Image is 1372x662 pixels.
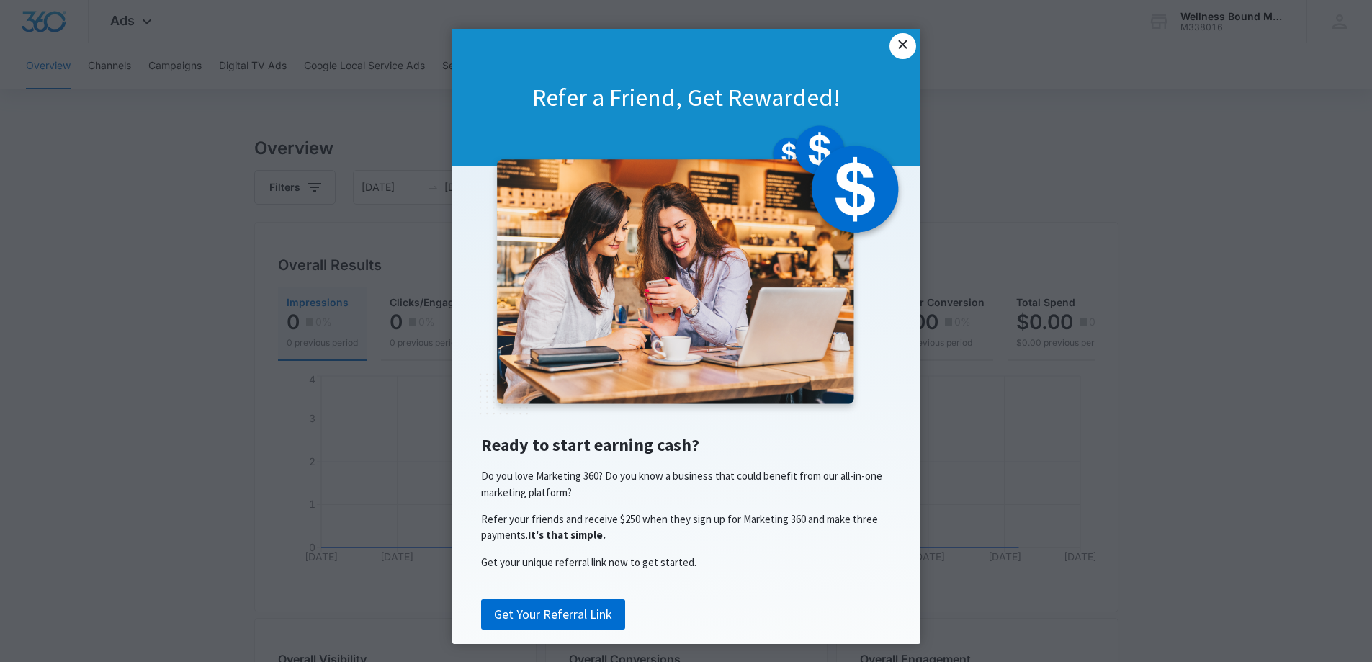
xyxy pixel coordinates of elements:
[481,469,882,498] span: Do you love Marketing 360? Do you know a business that could benefit from our all-in-one marketin...
[528,528,606,542] span: It's that simple.
[481,512,878,542] span: Refer your friends and receive $250 when they sign up for Marketing 360 and make three payments.
[481,599,625,630] a: Get Your Referral Link
[481,555,696,569] span: Get your unique referral link now to get started.
[452,81,920,113] h1: Refer a Friend, Get Rewarded!
[889,33,915,59] a: Close modal
[481,434,699,456] span: Ready to start earning cash?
